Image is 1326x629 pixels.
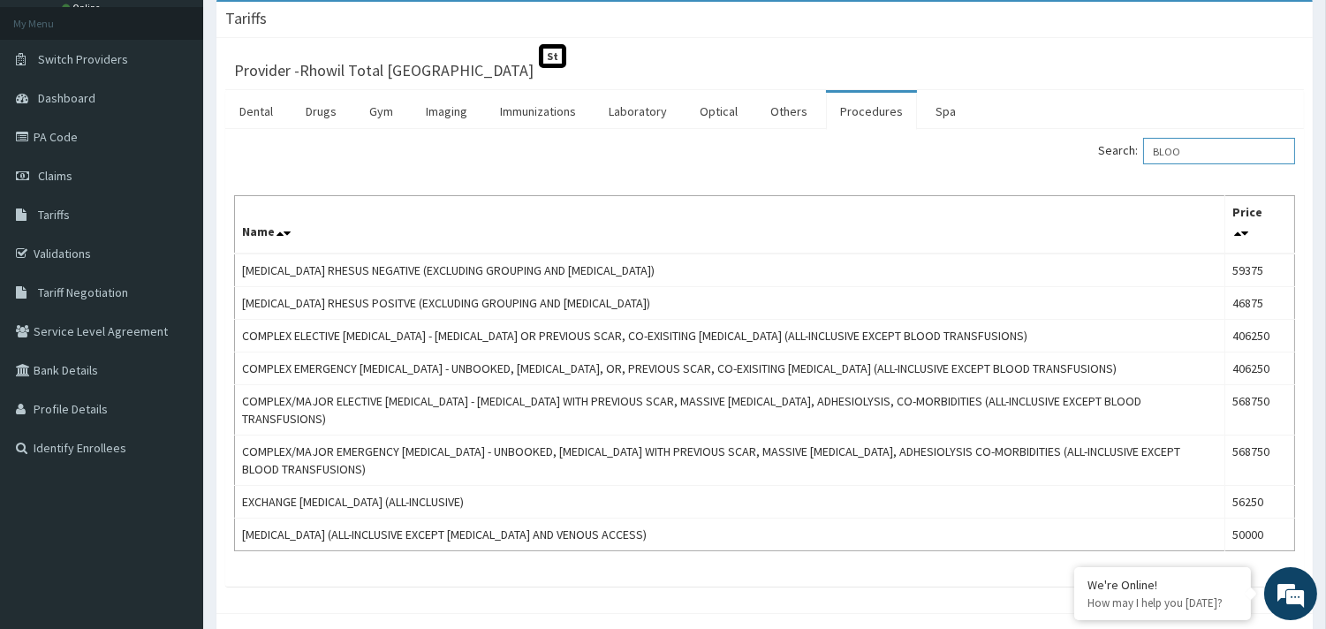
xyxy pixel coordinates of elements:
[1225,196,1295,254] th: Price
[235,320,1225,352] td: COMPLEX ELECTIVE [MEDICAL_DATA] - [MEDICAL_DATA] OR PREVIOUS SCAR, CO-EXISITING [MEDICAL_DATA] (A...
[1225,287,1295,320] td: 46875
[412,93,481,130] a: Imaging
[235,352,1225,385] td: COMPLEX EMERGENCY [MEDICAL_DATA] - UNBOOKED, [MEDICAL_DATA], OR, PREVIOUS SCAR, CO-EXISITING [MED...
[1225,254,1295,287] td: 59375
[486,93,590,130] a: Immunizations
[235,385,1225,436] td: COMPLEX/MAJOR ELECTIVE [MEDICAL_DATA] - [MEDICAL_DATA] WITH PREVIOUS SCAR, MASSIVE [MEDICAL_DATA]...
[38,90,95,106] span: Dashboard
[235,196,1225,254] th: Name
[1225,519,1295,551] td: 50000
[921,93,970,130] a: Spa
[355,93,407,130] a: Gym
[62,2,104,14] a: Online
[235,287,1225,320] td: [MEDICAL_DATA] RHESUS POSITVE (EXCLUDING GROUPING AND [MEDICAL_DATA])
[234,63,534,79] h3: Provider - Rhowil Total [GEOGRAPHIC_DATA]
[235,519,1225,551] td: [MEDICAL_DATA] (ALL-INCLUSIVE EXCEPT [MEDICAL_DATA] AND VENOUS ACCESS)
[33,88,72,133] img: d_794563401_company_1708531726252_794563401
[686,93,752,130] a: Optical
[225,11,267,27] h3: Tariffs
[9,431,337,493] textarea: Type your message and hit 'Enter'
[595,93,681,130] a: Laboratory
[290,9,332,51] div: Minimize live chat window
[1225,436,1295,486] td: 568750
[1225,352,1295,385] td: 406250
[1143,138,1295,164] input: Search:
[1087,595,1238,610] p: How may I help you today?
[102,197,244,375] span: We're online!
[235,436,1225,486] td: COMPLEX/MAJOR EMERGENCY [MEDICAL_DATA] - UNBOOKED, [MEDICAL_DATA] WITH PREVIOUS SCAR, MASSIVE [ME...
[539,44,566,68] span: St
[1225,385,1295,436] td: 568750
[1225,486,1295,519] td: 56250
[1098,138,1295,164] label: Search:
[92,99,297,122] div: Chat with us now
[38,284,128,300] span: Tariff Negotiation
[826,93,917,130] a: Procedures
[1225,320,1295,352] td: 406250
[235,254,1225,287] td: [MEDICAL_DATA] RHESUS NEGATIVE (EXCLUDING GROUPING AND [MEDICAL_DATA])
[1087,577,1238,593] div: We're Online!
[38,168,72,184] span: Claims
[235,486,1225,519] td: EXCHANGE [MEDICAL_DATA] (ALL-INCLUSIVE)
[292,93,351,130] a: Drugs
[225,93,287,130] a: Dental
[756,93,822,130] a: Others
[38,207,70,223] span: Tariffs
[38,51,128,67] span: Switch Providers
